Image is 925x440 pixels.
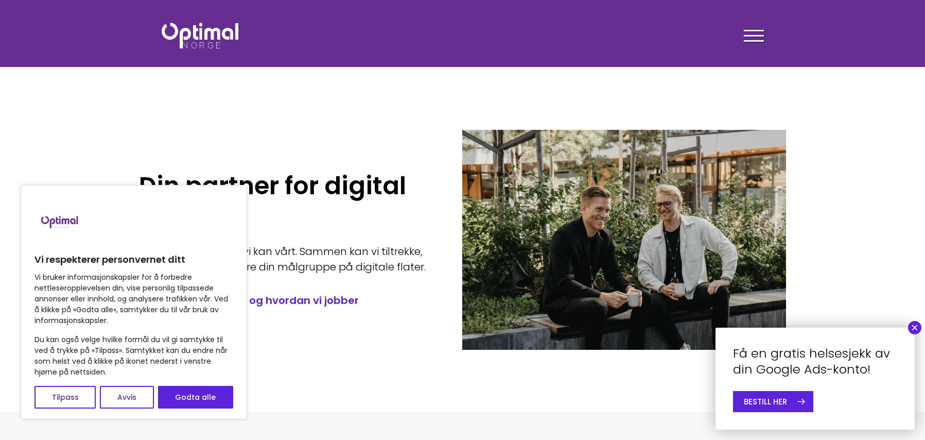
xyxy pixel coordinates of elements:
button: Godta alle [158,386,233,409]
p: Vi respekterer personvernet ditt [34,253,233,266]
h1: Din partner for digital vekst [139,172,432,229]
a: // Les om hvem vi er og hvordan vi jobber [139,293,432,308]
div: Vi respekterer personvernet ditt [21,185,247,419]
button: Close [908,321,921,334]
p: Vi bruker informasjonskapsler for å forbedre nettleseropplevelsen din, vise personlig tilpassede ... [34,272,233,326]
img: Brand logo [34,196,86,247]
p: Du kan ditt fagfelt – vi kan vårt. Sammen kan vi tiltrekke, engasjere og begeistre din målgruppe ... [139,244,432,275]
h4: Få en gratis helsesjekk av din Google Ads-konto! [733,345,897,377]
p: Du kan også velge hvilke formål du vil gi samtykke til ved å trykke på «Tilpass». Samtykket kan d... [34,334,233,378]
button: Tilpass [34,386,96,409]
a: BESTILL HER [733,391,813,412]
img: Optimal Norge [162,23,238,48]
button: Avvis [100,386,153,409]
